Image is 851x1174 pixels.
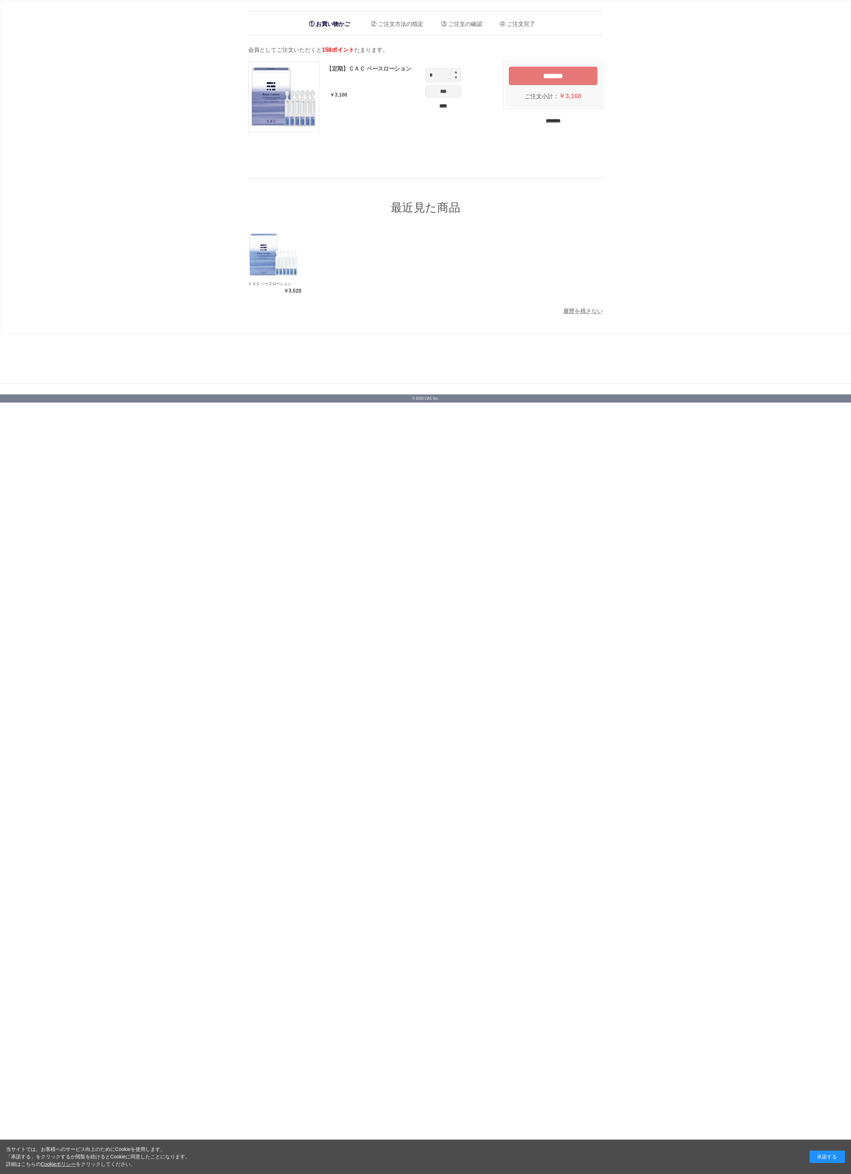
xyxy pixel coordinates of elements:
img: ＣＡＣ ベースローション [248,229,299,280]
img: 【定期】ＣＡＣ ベースローション [249,62,319,132]
li: ご注文方法の指定 [366,15,423,29]
img: spinplus.gif [455,71,457,73]
p: 会員としてご注文いただくと たまります。 [248,46,603,54]
div: ご注文小計： [509,89,597,104]
a: 履歴を残さない [563,308,603,314]
div: 当サイトでは、お客様へのサービス向上のためにCookieを使用します。 「承諾する」をクリックするか閲覧を続けるとCookieに同意したことになります。 詳細はこちらの をクリックしてください。 [6,1146,190,1168]
a: ＣＡＣ ベースローション [248,229,301,280]
div: ￥3,520 [248,288,301,294]
li: ご注文完了 [494,15,535,29]
li: ご注文の確認 [436,15,482,29]
div: 最近見た商品 [248,178,603,215]
span: ￥3,168 [559,93,581,100]
li: お買い物かご [305,17,354,31]
a: Cookieポリシー [41,1161,76,1167]
a: 【定期】ＣＡＣ ベースローション [326,66,411,72]
img: spinminus.gif [455,76,457,79]
div: 承諾する [810,1151,845,1163]
a: ＣＡＣ ベースローション [248,282,291,286]
span: 158ポイント [322,47,354,53]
